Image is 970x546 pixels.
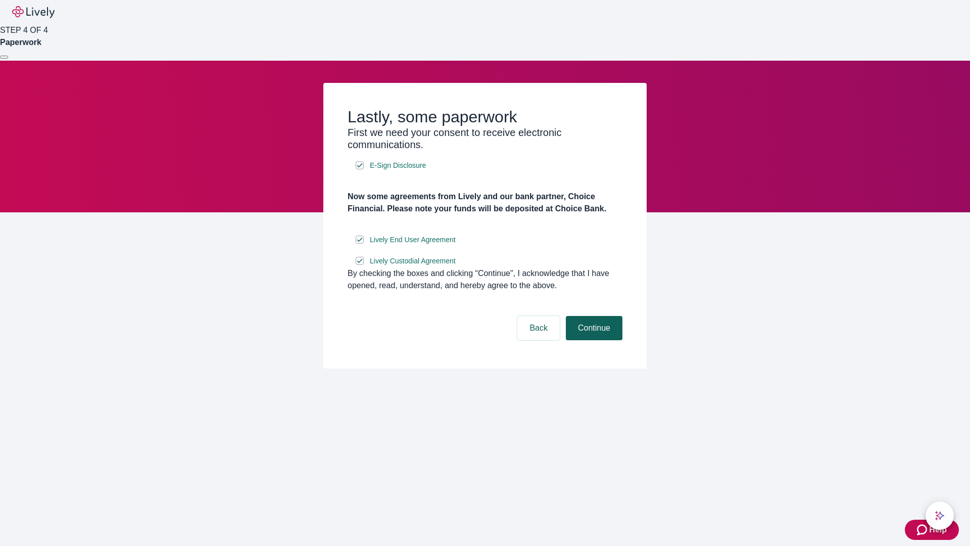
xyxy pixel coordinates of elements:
[348,267,622,292] div: By checking the boxes and clicking “Continue", I acknowledge that I have opened, read, understand...
[517,316,560,340] button: Back
[566,316,622,340] button: Continue
[12,6,55,18] img: Lively
[917,524,929,536] svg: Zendesk support icon
[926,502,954,530] button: chat
[905,520,959,540] button: Zendesk support iconHelp
[935,511,945,521] svg: Lively AI Assistant
[348,191,622,215] h4: Now some agreements from Lively and our bank partner, Choice Financial. Please note your funds wi...
[929,524,947,536] span: Help
[368,255,458,267] a: e-sign disclosure document
[370,235,456,245] span: Lively End User Agreement
[368,234,458,246] a: e-sign disclosure document
[348,126,622,151] h3: First we need your consent to receive electronic communications.
[370,160,426,171] span: E-Sign Disclosure
[348,107,622,126] h2: Lastly, some paperwork
[370,256,456,266] span: Lively Custodial Agreement
[368,159,428,172] a: e-sign disclosure document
